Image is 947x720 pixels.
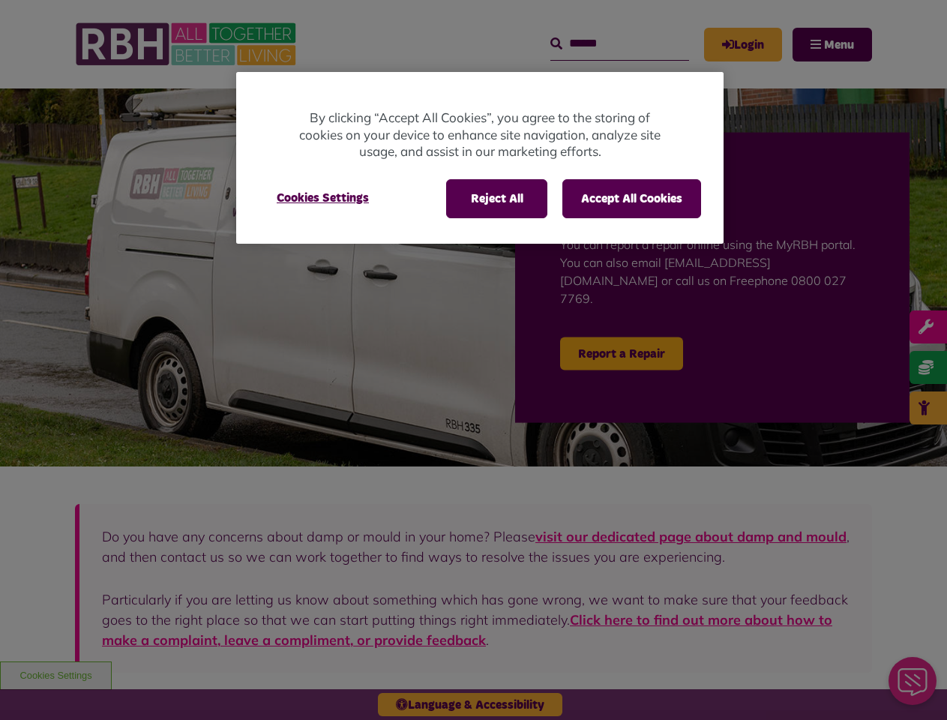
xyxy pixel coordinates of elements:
[446,179,547,218] button: Reject All
[9,4,57,52] div: Close Web Assistant
[236,72,724,244] div: Privacy
[562,179,701,218] button: Accept All Cookies
[296,109,664,160] p: By clicking “Accept All Cookies”, you agree to the storing of cookies on your device to enhance s...
[259,179,387,217] button: Cookies Settings
[236,72,724,244] div: Cookie banner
